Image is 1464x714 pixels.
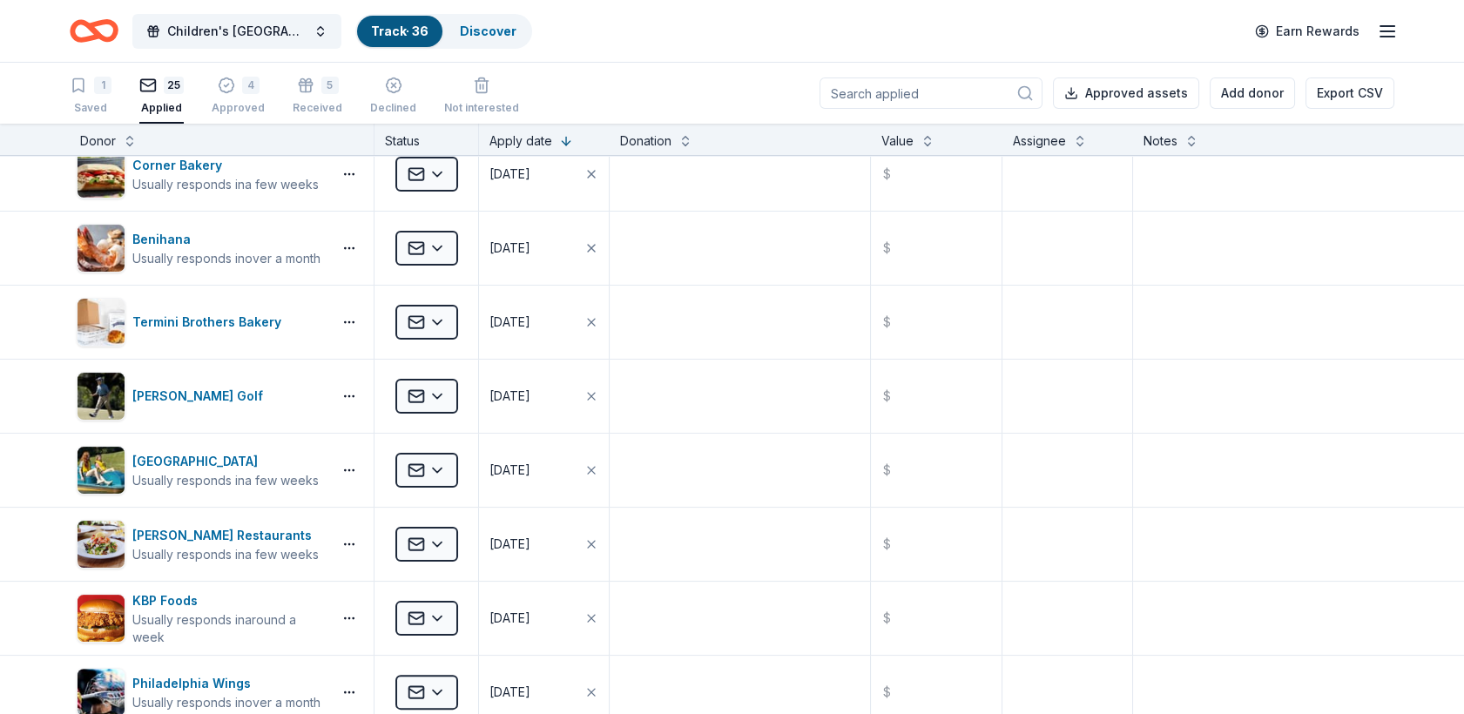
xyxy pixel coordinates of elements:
div: Apply date [489,131,552,152]
div: Usually responds in a few weeks [132,176,319,193]
button: [DATE] [479,434,609,507]
div: Usually responds in around a week [132,611,325,646]
div: KBP Foods [132,590,325,611]
img: Image for Corner Bakery [78,151,125,198]
div: [GEOGRAPHIC_DATA] [132,451,319,472]
a: Home [70,10,118,51]
a: Discover [460,24,516,38]
div: Usually responds in over a month [132,694,320,711]
input: Search applied [820,77,1042,109]
button: 4Approved [212,70,265,124]
div: [DATE] [489,608,530,629]
img: Image for Bear Creek Mountain Resort [78,447,125,494]
img: Image for Cameron Mitchell Restaurants [78,521,125,568]
button: [DATE] [479,360,609,433]
div: 5 [321,77,339,94]
span: Children's [GEOGRAPHIC_DATA] (CHOP) Buddy Walk and Family Fun Day [167,21,307,42]
button: Image for BenihanaBenihanaUsually responds inover a month [77,224,325,273]
button: Image for KBP FoodsKBP FoodsUsually responds inaround a week [77,590,325,646]
button: Approved assets [1053,77,1199,109]
div: [DATE] [489,238,530,259]
div: [DATE] [489,164,530,185]
button: Export CSV [1305,77,1394,109]
button: [DATE] [479,212,609,285]
div: [DATE] [489,460,530,481]
div: Value [881,131,914,152]
div: Usually responds in a few weeks [132,472,319,489]
img: Image for Termini Brothers Bakery [78,299,125,346]
button: Image for Bear Creek Mountain Resort[GEOGRAPHIC_DATA]Usually responds ina few weeks [77,446,325,495]
img: Image for KBP Foods [78,595,125,642]
button: Track· 36Discover [355,14,532,49]
div: Usually responds in over a month [132,250,320,267]
div: Not interested [444,101,519,115]
div: Declined [370,91,416,105]
a: Earn Rewards [1245,16,1370,47]
button: Image for Termini Brothers BakeryTermini Brothers Bakery [77,298,325,347]
div: Donor [80,131,116,152]
div: [DATE] [489,386,530,407]
button: [DATE] [479,508,609,581]
button: Not interested [444,70,519,124]
div: Received [293,101,342,115]
div: [PERSON_NAME] Golf [132,386,270,407]
button: 5Received [293,70,342,124]
button: Declined [370,70,416,124]
button: Image for Corner BakeryCorner BakeryUsually responds ina few weeks [77,150,325,199]
div: Termini Brothers Bakery [132,312,288,333]
button: 1Saved [70,70,111,124]
div: Usually responds in a few weeks [132,546,319,563]
button: Children's [GEOGRAPHIC_DATA] (CHOP) Buddy Walk and Family Fun Day [132,14,341,49]
button: [DATE] [479,582,609,655]
button: [DATE] [479,286,609,359]
button: Image for Cameron Mitchell Restaurants[PERSON_NAME] RestaurantsUsually responds ina few weeks [77,520,325,569]
div: Notes [1144,131,1177,152]
button: 25Applied [139,70,184,124]
div: Philadelphia Wings [132,673,320,694]
button: Image for Ron Jaworski Golf[PERSON_NAME] Golf [77,372,325,421]
div: [PERSON_NAME] Restaurants [132,525,319,546]
div: [DATE] [489,682,530,703]
div: [DATE] [489,312,530,333]
button: Add donor [1210,77,1295,109]
div: 1 [94,77,111,94]
div: Applied [139,101,184,115]
div: Status [374,124,479,155]
button: [DATE] [479,138,609,211]
div: Corner Bakery [132,155,319,176]
img: Image for Benihana [78,225,125,272]
div: Saved [70,101,111,115]
div: [DATE] [489,534,530,555]
div: Assignee [1013,131,1066,152]
div: Approved [212,91,265,105]
div: 4 [242,67,260,84]
div: 25 [164,77,184,94]
div: Donation [620,131,671,152]
img: Image for Ron Jaworski Golf [78,373,125,420]
a: Track· 36 [371,24,428,38]
div: Benihana [132,229,320,250]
